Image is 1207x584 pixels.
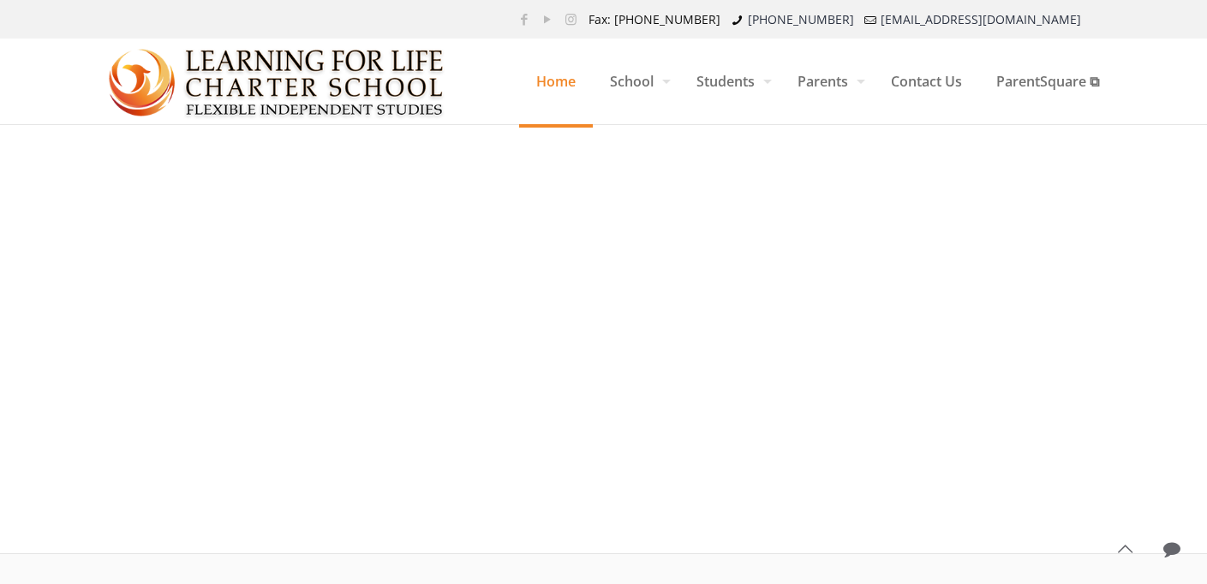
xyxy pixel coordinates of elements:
[874,56,979,107] span: Contact Us
[593,39,679,124] a: School
[679,56,780,107] span: Students
[1107,531,1143,567] a: Back to top icon
[881,11,1081,27] a: [EMAIL_ADDRESS][DOMAIN_NAME]
[519,39,593,124] a: Home
[780,56,874,107] span: Parents
[519,56,593,107] span: Home
[516,10,534,27] a: Facebook icon
[780,39,874,124] a: Parents
[979,56,1116,107] span: ParentSquare ⧉
[679,39,780,124] a: Students
[593,56,679,107] span: School
[562,10,580,27] a: Instagram icon
[874,39,979,124] a: Contact Us
[126,142,475,161] rs-layer: Welcome to Learning for Life Charter School
[748,11,854,27] a: [PHONE_NUMBER]
[109,39,445,124] a: Learning for Life Charter School
[109,39,445,125] img: Home
[539,10,557,27] a: YouTube icon
[979,39,1116,124] a: ParentSquare ⧉
[863,11,880,27] i: mail
[729,11,746,27] i: phone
